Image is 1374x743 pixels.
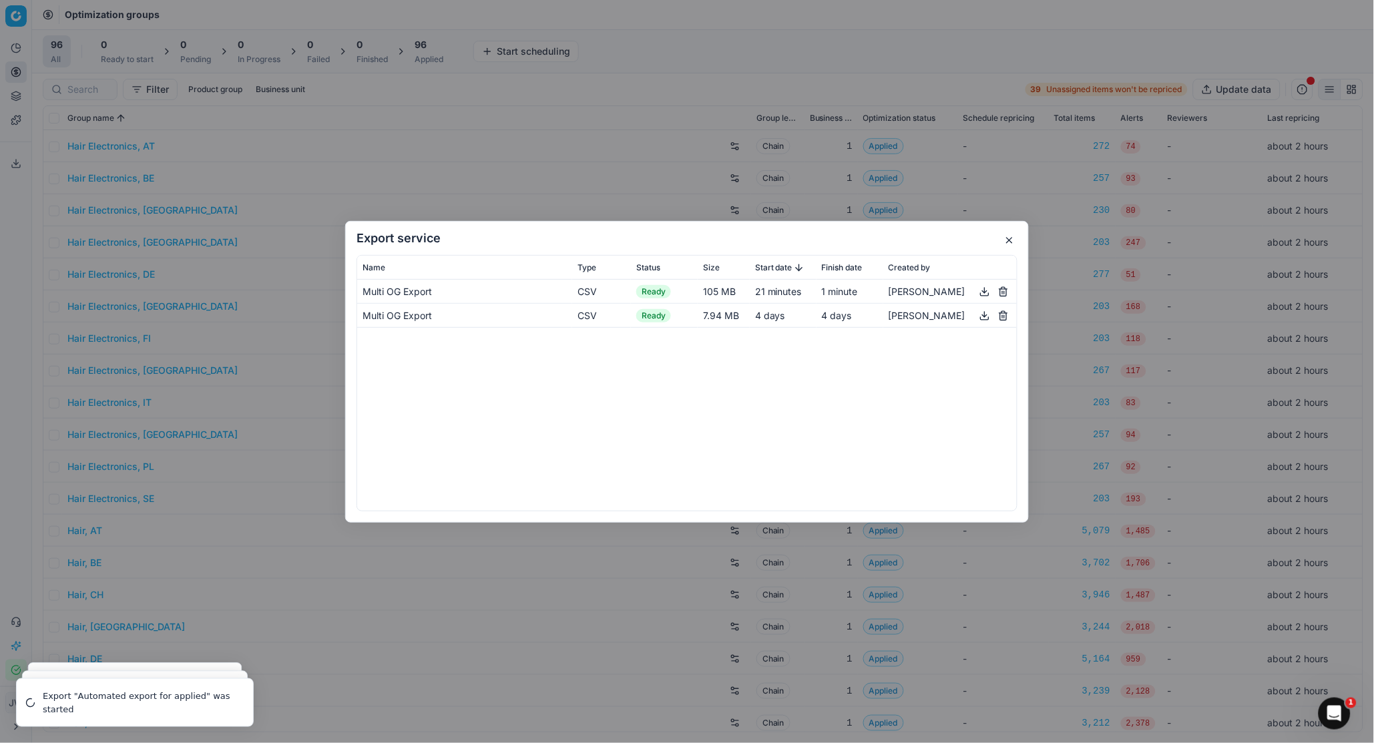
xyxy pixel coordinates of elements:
span: 1 minute [822,285,858,296]
span: 4 days [822,309,852,320]
span: Ready [636,285,671,298]
div: 105 MB [703,284,744,298]
div: 7.94 MB [703,308,744,322]
button: Sorted by Start date descending [792,260,806,274]
span: 4 days [755,309,785,320]
div: CSV [578,284,626,298]
span: 21 minutes [755,285,802,296]
span: 1 [1346,698,1357,708]
div: Multi OG Export [363,308,567,322]
span: Name [363,262,385,272]
div: [PERSON_NAME] [889,283,1011,299]
span: Created by [889,262,931,272]
span: Status [636,262,660,272]
h2: Export service [357,232,1017,244]
span: Start date [755,262,792,272]
span: Finish date [822,262,863,272]
div: [PERSON_NAME] [889,307,1011,323]
iframe: Intercom live chat [1319,698,1351,730]
span: Size [703,262,720,272]
div: Multi OG Export [363,284,567,298]
div: CSV [578,308,626,322]
span: Type [578,262,596,272]
span: Ready [636,309,671,322]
